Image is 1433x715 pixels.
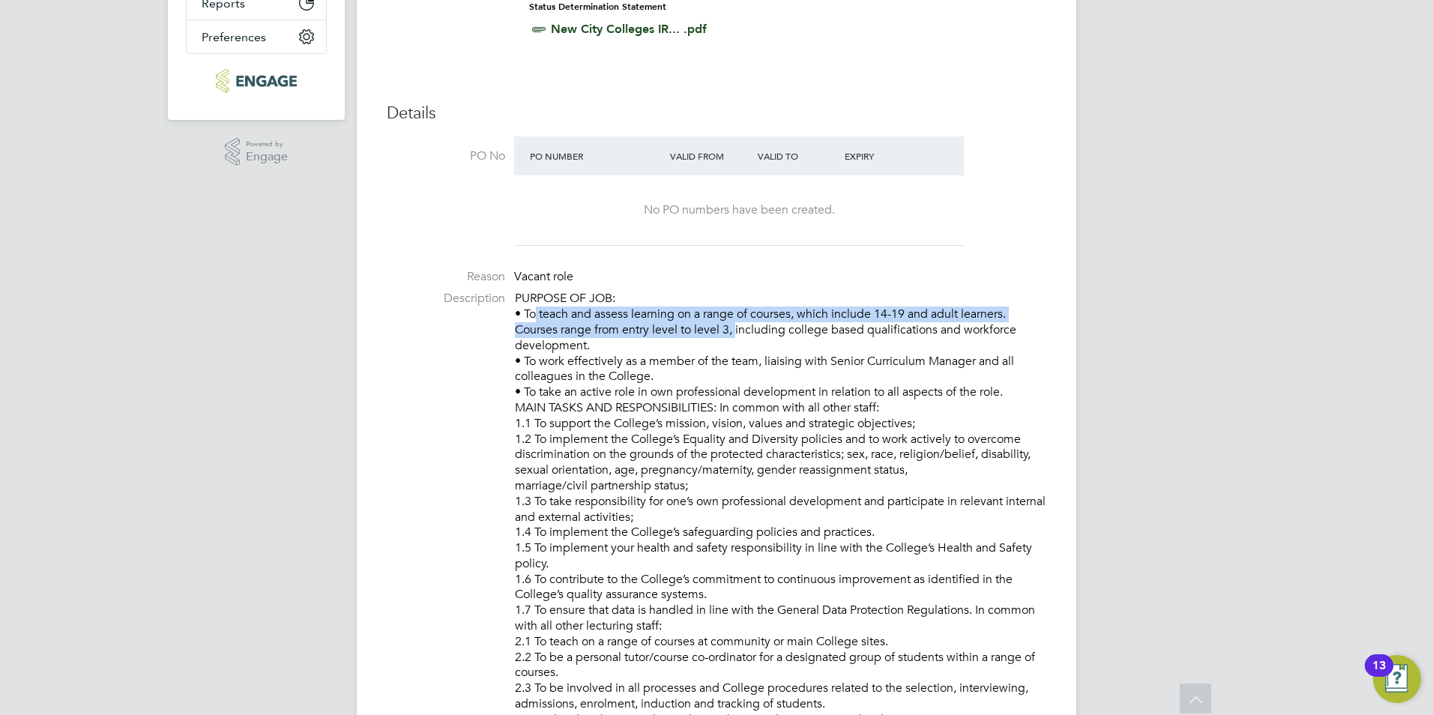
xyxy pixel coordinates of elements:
strong: Status Determination Statement [529,1,666,12]
div: Expiry [841,142,929,169]
img: huntereducation-logo-retina.png [216,69,296,93]
div: Valid From [666,142,754,169]
button: Preferences [187,20,326,53]
div: PO Number [526,142,666,169]
span: Vacant role [514,269,573,284]
div: 13 [1372,666,1386,685]
a: Powered byEngage [225,138,289,166]
h3: Details [387,103,1046,124]
a: New City Colleges IR... .pdf [551,22,707,36]
span: Powered by [246,138,288,151]
span: Engage [246,151,288,163]
div: Valid To [754,142,842,169]
label: PO No [387,148,505,164]
div: No PO numbers have been created. [529,202,949,218]
button: Open Resource Center, 13 new notifications [1373,655,1421,703]
span: Preferences [202,30,266,44]
a: Go to home page [186,69,327,93]
label: Reason [387,269,505,285]
label: Description [387,291,505,307]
